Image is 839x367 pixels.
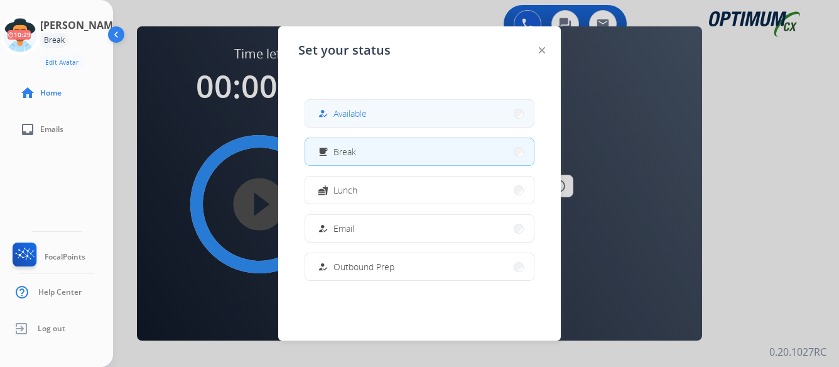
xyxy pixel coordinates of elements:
[20,85,35,101] mat-icon: home
[298,41,391,59] span: Set your status
[40,88,62,98] span: Home
[318,108,328,119] mat-icon: how_to_reg
[38,324,65,334] span: Log out
[305,177,534,204] button: Lunch
[20,122,35,137] mat-icon: inbox
[38,287,82,297] span: Help Center
[40,124,63,134] span: Emails
[305,100,534,127] button: Available
[318,261,328,272] mat-icon: how_to_reg
[305,138,534,165] button: Break
[305,253,534,280] button: Outbound Prep
[10,243,85,271] a: FocalPoints
[333,260,394,273] span: Outbound Prep
[333,183,357,197] span: Lunch
[333,145,356,158] span: Break
[539,47,545,53] img: close-button
[40,33,68,48] div: Break
[318,185,328,195] mat-icon: fastfood
[333,107,367,120] span: Available
[333,222,354,235] span: Email
[318,223,328,234] mat-icon: how_to_reg
[769,344,826,359] p: 0.20.1027RC
[305,215,534,242] button: Email
[45,252,85,262] span: FocalPoints
[318,146,328,157] mat-icon: free_breakfast
[40,55,84,70] button: Edit Avatar
[40,18,122,33] h3: [PERSON_NAME]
